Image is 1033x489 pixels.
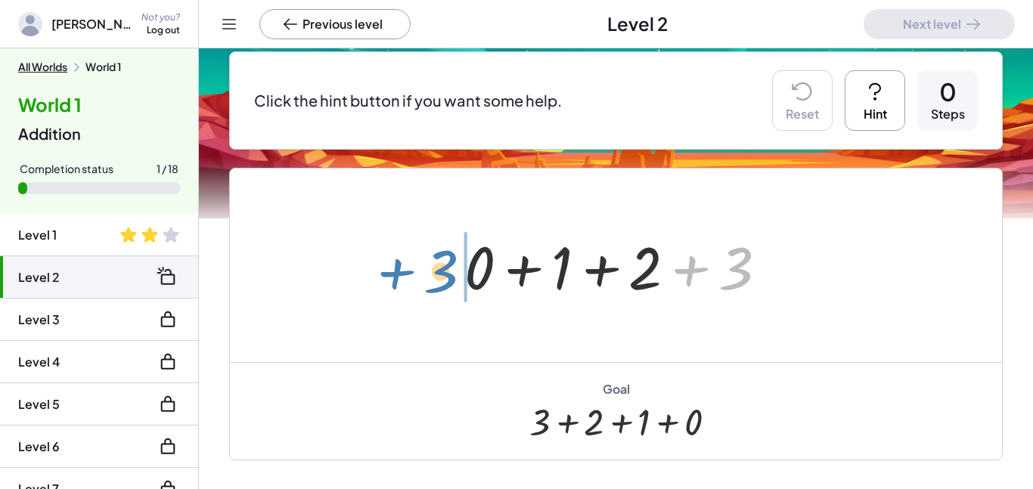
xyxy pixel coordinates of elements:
[603,381,630,398] div: Goal
[141,11,180,24] div: Not you?
[939,79,957,104] div: 0
[845,70,905,131] button: Hint
[772,70,833,131] button: Reset
[157,162,178,176] div: 1 / 18
[85,60,121,74] div: World 1
[18,438,60,456] div: Level 6
[18,268,60,286] div: Level 2
[18,123,180,144] div: Addition
[931,106,965,122] div: Steps
[51,15,132,33] span: [PERSON_NAME]
[864,9,1015,39] button: Next level
[18,311,60,329] div: Level 3
[18,92,180,118] h4: World 1
[147,24,180,37] div: Log out
[18,353,60,371] div: Level 4
[254,90,754,111] p: Click the hint button if you want some help.
[18,395,60,413] div: Level 5
[18,226,57,244] div: Level 1
[20,162,113,176] div: Completion status
[18,60,67,74] button: All Worlds
[607,11,668,37] span: Level 2
[259,9,411,39] button: Previous level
